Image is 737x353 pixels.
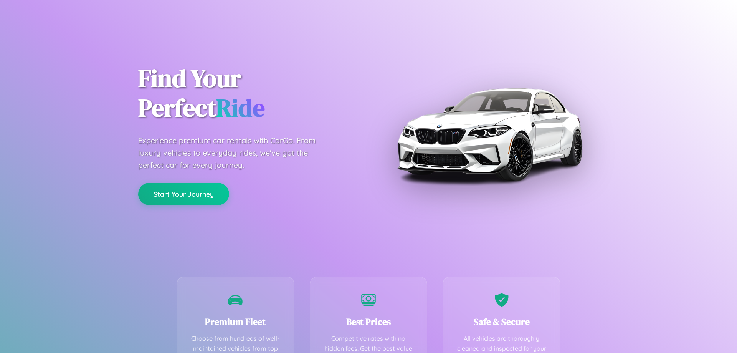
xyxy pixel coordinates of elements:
[138,64,357,123] h1: Find Your Perfect
[454,315,549,328] h3: Safe & Secure
[188,315,283,328] h3: Premium Fleet
[216,91,265,124] span: Ride
[322,315,416,328] h3: Best Prices
[393,38,585,230] img: Premium BMW car rental vehicle
[138,134,330,171] p: Experience premium car rentals with CarGo. From luxury vehicles to everyday rides, we've got the ...
[138,183,229,205] button: Start Your Journey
